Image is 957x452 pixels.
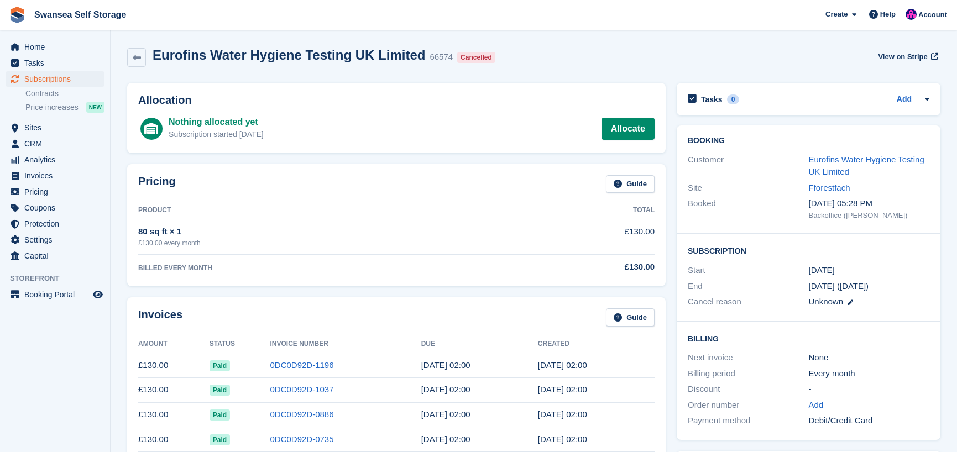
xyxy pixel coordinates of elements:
h2: Billing [688,333,929,344]
a: 0DC0D92D-1037 [270,385,333,394]
span: Protection [24,216,91,232]
div: End [688,280,809,293]
div: £130.00 every month [138,238,506,248]
a: 0DC0D92D-0886 [270,409,333,419]
a: menu [6,136,104,151]
span: Capital [24,248,91,264]
div: Booked [688,197,809,220]
span: Invoices [24,168,91,183]
div: Backoffice ([PERSON_NAME]) [809,210,930,221]
img: Donna Davies [906,9,917,20]
div: [DATE] 05:28 PM [809,197,930,210]
span: Account [918,9,947,20]
a: menu [6,200,104,216]
div: £130.00 [506,261,655,274]
th: Created [538,335,655,353]
th: Total [506,202,655,219]
span: Paid [210,360,230,371]
a: 0DC0D92D-0735 [270,434,333,444]
a: Swansea Self Storage [30,6,130,24]
a: menu [6,184,104,199]
span: Pricing [24,184,91,199]
td: £130.00 [138,353,210,378]
div: Start [688,264,809,277]
a: menu [6,71,104,87]
a: 0DC0D92D-1196 [270,360,333,370]
span: Coupons [24,200,91,216]
time: 2025-04-11 01:00:21 UTC [538,434,587,444]
div: - [809,383,930,396]
span: Settings [24,232,91,248]
div: NEW [86,102,104,113]
time: 2025-06-11 01:00:32 UTC [538,385,587,394]
time: 2025-07-11 01:00:31 UTC [538,360,587,370]
a: menu [6,168,104,183]
div: 66574 [430,51,453,64]
time: 2025-06-12 01:00:00 UTC [421,385,470,394]
div: Order number [688,399,809,412]
time: 2025-07-12 01:00:00 UTC [421,360,470,370]
h2: Eurofins Water Hygiene Testing UK Limited [153,48,425,62]
th: Status [210,335,270,353]
span: CRM [24,136,91,151]
span: Subscriptions [24,71,91,87]
div: Site [688,182,809,195]
div: BILLED EVERY MONTH [138,263,506,273]
div: Discount [688,383,809,396]
h2: Pricing [138,175,176,193]
a: menu [6,216,104,232]
div: Cancelled [457,52,495,63]
span: Tasks [24,55,91,71]
time: 2025-04-12 01:00:00 UTC [421,434,470,444]
div: Payment method [688,414,809,427]
span: Storefront [10,273,110,284]
div: Next invoice [688,351,809,364]
div: Nothing allocated yet [169,115,264,129]
div: Debit/Credit Card [809,414,930,427]
span: Unknown [809,297,844,306]
span: Sites [24,120,91,135]
h2: Subscription [688,245,929,256]
div: 0 [727,94,740,104]
a: menu [6,120,104,135]
th: Amount [138,335,210,353]
a: menu [6,232,104,248]
a: Eurofins Water Hygiene Testing UK Limited [809,155,924,177]
a: Fforestfach [809,183,850,192]
a: Contracts [25,88,104,99]
div: 80 sq ft × 1 [138,225,506,238]
a: Allocate [602,118,655,140]
span: View on Stripe [878,51,927,62]
td: £130.00 [138,377,210,402]
time: 2025-05-12 01:00:00 UTC [421,409,470,419]
span: Paid [210,434,230,445]
th: Product [138,202,506,219]
span: Help [880,9,896,20]
span: Home [24,39,91,55]
h2: Allocation [138,94,655,107]
span: Price increases [25,102,79,113]
span: Paid [210,385,230,396]
span: [DATE] ([DATE]) [809,281,869,291]
div: Subscription started [DATE] [169,129,264,140]
a: menu [6,39,104,55]
a: View on Stripe [874,48,940,66]
td: £130.00 [138,402,210,427]
a: Add [809,399,824,412]
h2: Tasks [701,94,723,104]
a: Preview store [91,288,104,301]
span: Booking Portal [24,287,91,302]
time: 2025-01-11 01:00:00 UTC [809,264,835,277]
a: menu [6,152,104,167]
a: menu [6,248,104,264]
div: Cancel reason [688,296,809,308]
div: Customer [688,154,809,178]
img: stora-icon-8386f47178a22dfd0bd8f6a31ec36ba5ce8667c1dd55bd0f319d3a0aa187defe.svg [9,7,25,23]
a: Guide [606,308,655,327]
td: £130.00 [138,427,210,452]
time: 2025-05-11 01:00:08 UTC [538,409,587,419]
td: £130.00 [506,219,655,254]
a: menu [6,55,104,71]
div: Every month [809,367,930,380]
span: Analytics [24,152,91,167]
